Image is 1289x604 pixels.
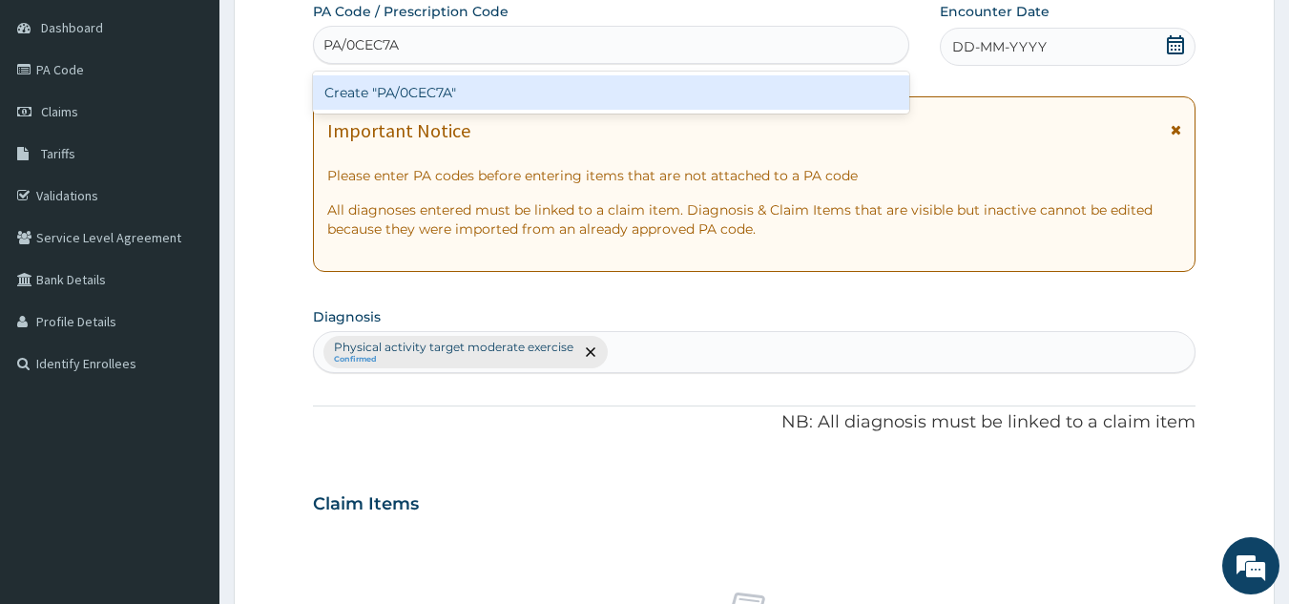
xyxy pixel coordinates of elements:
[111,180,263,373] span: We're online!
[327,120,470,141] h1: Important Notice
[35,95,77,143] img: d_794563401_company_1708531726252_794563401
[313,307,381,326] label: Diagnosis
[41,145,75,162] span: Tariffs
[313,2,509,21] label: PA Code / Prescription Code
[327,166,1182,185] p: Please enter PA codes before entering items that are not attached to a PA code
[99,107,321,132] div: Chat with us now
[313,10,359,55] div: Minimize live chat window
[10,402,364,469] textarea: Type your message and hit 'Enter'
[41,19,103,36] span: Dashboard
[313,494,419,515] h3: Claim Items
[41,103,78,120] span: Claims
[313,75,910,110] div: Create "PA/0CEC7A"
[313,410,1196,435] p: NB: All diagnosis must be linked to a claim item
[327,200,1182,239] p: All diagnoses entered must be linked to a claim item. Diagnosis & Claim Items that are visible bu...
[940,2,1050,21] label: Encounter Date
[952,37,1047,56] span: DD-MM-YYYY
